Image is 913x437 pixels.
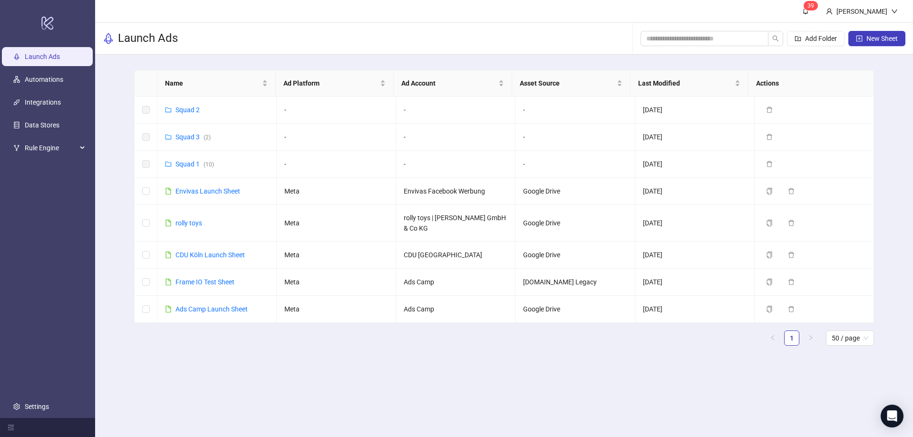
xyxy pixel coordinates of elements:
th: Actions [748,70,867,97]
span: Add Folder [805,35,837,42]
td: - [277,151,396,178]
span: file [165,220,172,226]
td: - [515,97,635,124]
span: right [808,335,814,340]
span: copy [766,220,773,226]
li: Next Page [803,330,818,346]
a: Squad 3(2) [175,133,211,141]
a: Squad 2 [175,106,200,114]
a: 1 [785,331,799,345]
span: folder [165,161,172,167]
span: copy [766,252,773,258]
td: Meta [277,178,396,205]
th: Asset Source [512,70,631,97]
a: Integrations [25,99,61,107]
a: Launch Ads [25,53,60,61]
span: 3 [807,2,811,9]
span: user [826,8,833,15]
button: left [765,330,780,346]
td: - [396,97,515,124]
span: file [165,252,172,258]
a: Frame IO Test Sheet [175,278,234,286]
th: Ad Account [394,70,512,97]
span: copy [766,188,773,194]
td: Envivas Facebook Werbung [396,178,515,205]
td: [DATE] [635,151,755,178]
span: down [891,8,898,15]
span: left [770,335,776,340]
span: folder [165,107,172,113]
td: CDU [GEOGRAPHIC_DATA] [396,242,515,269]
td: [DATE] [635,205,755,242]
td: Google Drive [515,205,635,242]
td: Ads Camp [396,269,515,296]
span: fork [13,145,20,152]
li: 1 [784,330,799,346]
td: [DATE] [635,124,755,151]
span: Rule Engine [25,139,77,158]
a: Envivas Launch Sheet [175,187,240,195]
td: [DATE] [635,269,755,296]
a: Data Stores [25,122,59,129]
button: right [803,330,818,346]
span: Ad Account [401,78,496,88]
span: file [165,306,172,312]
a: Automations [25,76,63,84]
a: CDU Köln Launch Sheet [175,251,245,259]
span: delete [788,306,795,312]
span: Last Modified [638,78,733,88]
span: folder [165,134,172,140]
td: - [396,151,515,178]
td: - [277,97,396,124]
div: Page Size [826,330,874,346]
span: delete [766,134,773,140]
div: [PERSON_NAME] [833,6,891,17]
a: rolly toys [175,219,202,227]
span: delete [788,279,795,285]
span: rocket [103,33,114,44]
span: search [772,35,779,42]
td: [DATE] [635,97,755,124]
span: bell [802,8,809,14]
th: Name [157,70,276,97]
span: folder-add [795,35,801,42]
a: Squad 1(10) [175,160,214,168]
a: Settings [25,403,49,410]
span: Ad Platform [283,78,379,88]
th: Ad Platform [276,70,394,97]
span: delete [766,107,773,113]
a: Ads Camp Launch Sheet [175,305,248,313]
td: - [396,124,515,151]
li: Previous Page [765,330,780,346]
td: - [515,151,635,178]
td: Google Drive [515,296,635,323]
span: delete [788,252,795,258]
td: Google Drive [515,178,635,205]
sup: 39 [804,1,818,10]
td: [DATE] [635,242,755,269]
span: ( 2 ) [204,134,211,141]
span: New Sheet [866,35,898,42]
span: copy [766,279,773,285]
span: 9 [811,2,814,9]
span: delete [788,188,795,194]
span: Name [165,78,260,88]
td: Meta [277,242,396,269]
td: rolly toys | [PERSON_NAME] GmbH & Co KG [396,205,515,242]
h3: Launch Ads [118,31,178,46]
span: 50 / page [832,331,868,345]
td: Meta [277,269,396,296]
td: Google Drive [515,242,635,269]
td: Meta [277,205,396,242]
td: Meta [277,296,396,323]
span: file [165,279,172,285]
span: copy [766,306,773,312]
td: [DOMAIN_NAME] Legacy [515,269,635,296]
th: Last Modified [631,70,749,97]
span: ( 10 ) [204,161,214,168]
td: Ads Camp [396,296,515,323]
span: file [165,188,172,194]
td: [DATE] [635,296,755,323]
td: [DATE] [635,178,755,205]
span: plus-square [856,35,863,42]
